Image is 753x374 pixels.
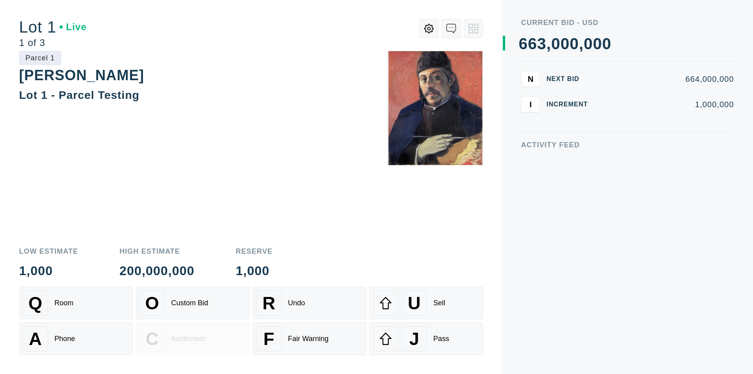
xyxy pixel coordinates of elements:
[145,293,159,313] span: O
[236,248,273,255] div: Reserve
[528,36,537,52] div: 6
[288,299,305,307] div: Undo
[171,299,208,307] div: Custom Bid
[537,36,546,52] div: 3
[120,264,195,277] div: 200,000,000
[29,293,42,313] span: Q
[602,36,611,52] div: 0
[19,322,133,355] button: APhone
[600,75,734,83] div: 664,000,000
[29,329,42,349] span: A
[263,293,275,313] span: R
[136,287,249,319] button: OCustom Bid
[584,36,593,52] div: 0
[136,322,249,355] button: CAuctioneer
[551,36,560,52] div: 0
[171,335,205,343] div: Auctioneer
[369,322,483,355] button: JPass
[253,322,366,355] button: FFair Warning
[521,71,540,87] button: N
[19,51,61,65] div: Parcel 1
[19,89,139,101] div: Lot 1 - Parcel Testing
[288,335,328,343] div: Fair Warning
[433,335,449,343] div: Pass
[546,101,594,108] div: Increment
[369,287,483,319] button: USell
[546,36,551,195] div: ,
[19,67,144,83] div: [PERSON_NAME]
[600,100,734,108] div: 1,000,000
[579,36,584,195] div: ,
[236,264,273,277] div: 1,000
[519,36,528,52] div: 6
[54,299,73,307] div: Room
[521,141,734,148] div: Activity Feed
[60,22,87,32] div: Live
[263,329,274,349] span: F
[593,36,602,52] div: 0
[253,287,366,319] button: RUndo
[433,299,445,307] div: Sell
[521,19,734,26] div: Current Bid - USD
[529,100,532,109] span: I
[54,335,75,343] div: Phone
[120,248,195,255] div: High Estimate
[19,19,87,35] div: Lot 1
[528,74,533,83] span: N
[546,76,594,82] div: Next Bid
[19,38,87,48] div: 1 of 3
[408,293,421,313] span: U
[19,264,78,277] div: 1,000
[521,96,540,112] button: I
[19,248,78,255] div: Low Estimate
[19,287,133,319] button: QRoom
[570,36,579,52] div: 0
[409,329,419,349] span: J
[560,36,570,52] div: 0
[146,329,158,349] span: C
